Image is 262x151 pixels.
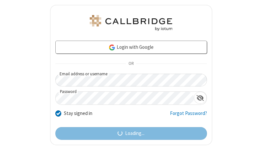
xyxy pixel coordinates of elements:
img: google-icon.png [108,44,116,51]
label: Stay signed in [64,110,92,117]
div: Show password [194,92,207,104]
span: Loading... [125,130,144,137]
a: Forgot Password? [170,110,207,122]
input: Email address or username [55,74,207,86]
span: OR [126,59,136,68]
a: Login with Google [55,41,207,54]
button: Loading... [55,127,207,140]
iframe: Chat [246,134,257,146]
img: Astra [88,15,174,31]
input: Password [56,92,194,104]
